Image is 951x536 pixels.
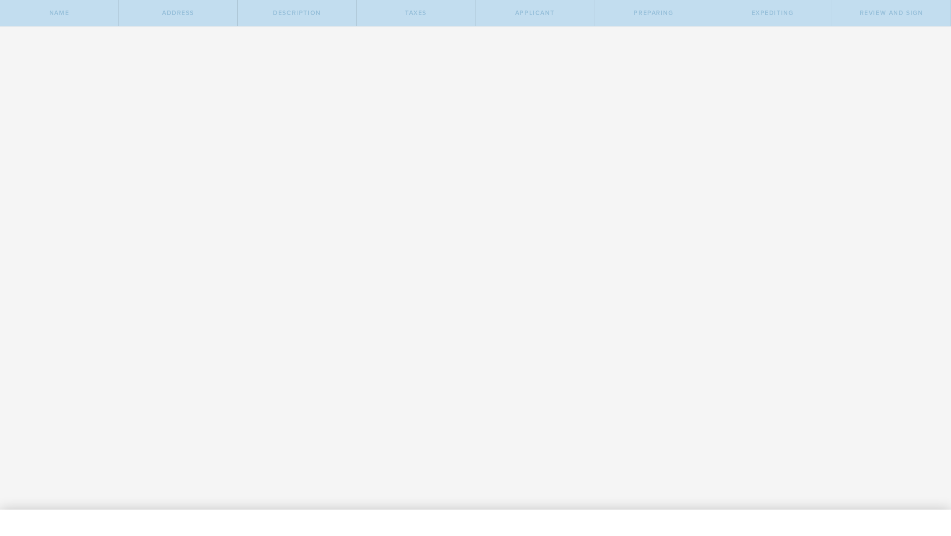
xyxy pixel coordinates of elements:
[49,9,69,17] span: Name
[405,9,427,17] span: Taxes
[634,9,673,17] span: Preparing
[273,9,321,17] span: Description
[860,9,923,17] span: Review and Sign
[515,9,554,17] span: Applicant
[162,9,194,17] span: Address
[752,9,794,17] span: Expediting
